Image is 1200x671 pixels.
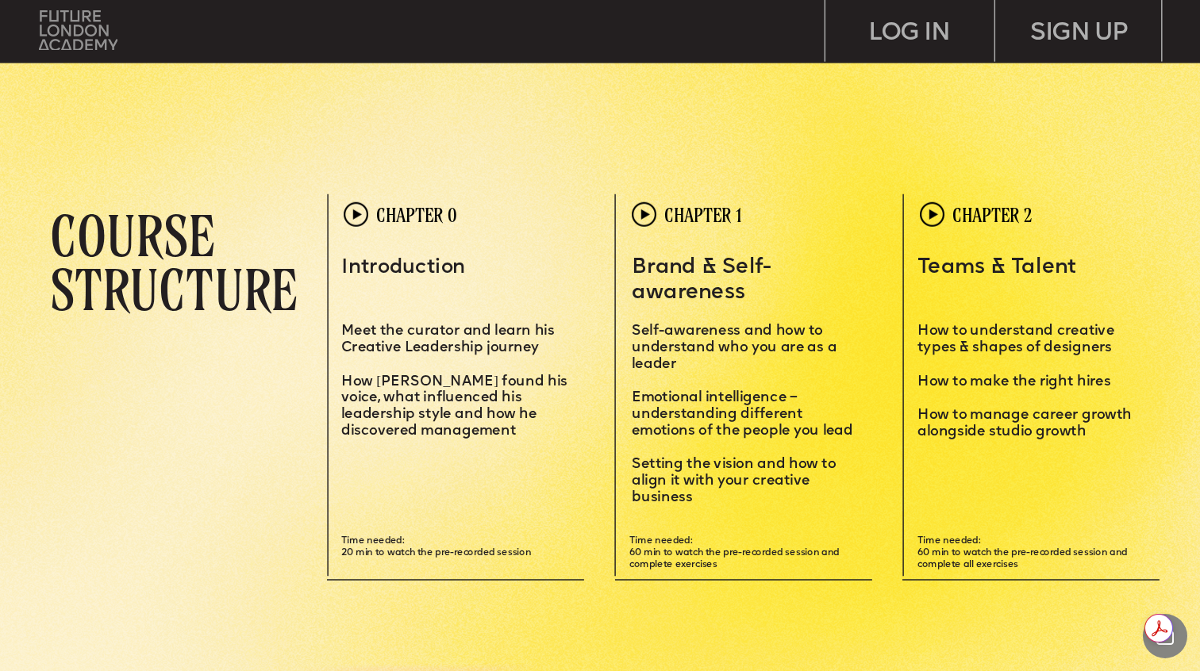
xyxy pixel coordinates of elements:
span: Teams & Talent [917,257,1077,277]
img: upload-60f0cde6-1fc7-443c-af28-15e41498aeec.png [920,202,944,227]
span: Emotional intelligence – understanding different emotions of the people you lead [632,391,853,438]
span: Time needed: [341,536,405,546]
span: CHAPTER 0 [376,203,457,225]
span: CHAPTER 2 [952,203,1032,225]
img: upload-60f0cde6-1fc7-443c-af28-15e41498aeec.png [632,202,656,227]
span: How to understand creative types & shapes of designers [917,324,1117,354]
span: How [PERSON_NAME] found his voice, what influenced his leadership style and how he discovered man... [341,374,571,438]
span: Meet the curator and learn his Creative Leadership journey [341,324,558,354]
span: Time needed: 60 min to watch the pre-recorded session and complete exercises [629,536,841,569]
span: CHAPTER 1 [664,203,741,225]
img: upload-bfdffa89-fac7-4f57-a443-c7c39906ba42.png [39,10,117,50]
span: elf-awareness and how to understand who you are as a leader [632,324,840,370]
img: upload-60f0cde6-1fc7-443c-af28-15e41498aeec.png [344,202,368,227]
span: etting the vision and how to align it with your creative business [632,458,839,504]
span: How to manage career growth alongside studio growth [917,408,1136,439]
span: How to make the right hires [917,374,1111,389]
span: S [632,324,641,338]
span: Introduction [341,257,466,277]
p: COURSE STRUCTURE [50,208,328,316]
div: Share [1143,614,1187,658]
span: Brand & Self-awareness [632,257,771,303]
span: Time needed: 60 min to watch the pre-recorded session and complete all exercises [917,536,1129,569]
span: S [632,458,641,472]
span: 20 min to watch the pre-recorded session [341,548,531,558]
